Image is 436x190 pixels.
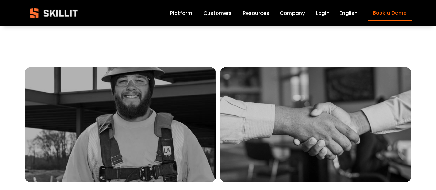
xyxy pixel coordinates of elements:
a: Platform [170,9,192,18]
span: English [340,9,358,17]
a: Customers [203,9,232,18]
a: folder dropdown [243,9,269,18]
div: language picker [340,9,358,18]
img: Skillit [25,4,83,23]
a: Book a Demo [368,5,411,21]
a: Company [280,9,305,18]
span: Resources [243,9,269,17]
a: Login [316,9,330,18]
